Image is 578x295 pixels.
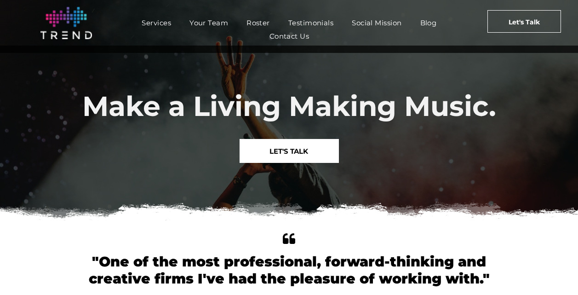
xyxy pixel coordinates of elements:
a: LET'S TALK [240,139,339,163]
a: Services [132,16,180,29]
a: Contact Us [260,29,319,43]
img: logo [40,7,92,39]
span: Make a Living Making Music. [82,89,496,123]
span: Let's Talk [509,11,540,34]
a: Roster [237,16,279,29]
a: Your Team [180,16,237,29]
a: Let's Talk [487,10,561,33]
span: LET'S TALK [269,139,308,163]
a: Testimonials [279,16,343,29]
a: Blog [411,16,446,29]
a: Social Mission [343,16,411,29]
font: "One of the most professional, forward-thinking and creative firms I've had the pleasure of worki... [89,253,490,287]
